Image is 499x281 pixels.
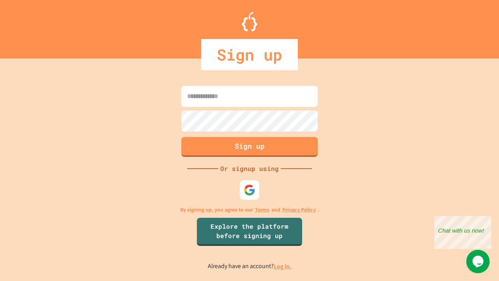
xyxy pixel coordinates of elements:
[208,261,292,271] p: Already have an account?
[282,206,316,214] a: Privacy Policy
[466,250,491,273] iframe: chat widget
[218,164,281,173] div: Or signup using
[255,206,269,214] a: Terms
[197,218,302,246] a: Explore the platform before signing up
[181,137,318,157] button: Sign up
[274,262,292,270] a: Log in.
[434,216,491,249] iframe: chat widget
[180,206,319,214] p: By signing up, you agree to our and .
[201,39,298,70] div: Sign up
[244,184,255,196] img: google-icon.svg
[242,12,257,31] img: Logo.svg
